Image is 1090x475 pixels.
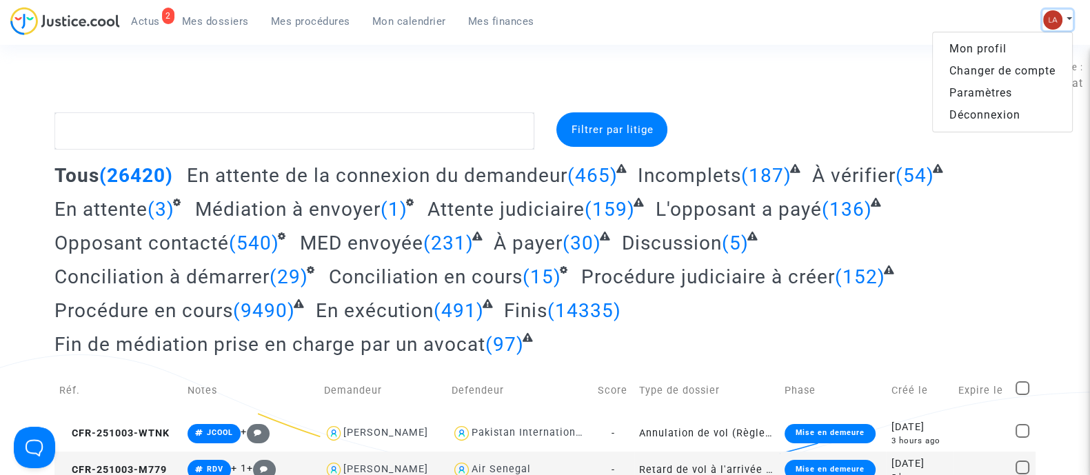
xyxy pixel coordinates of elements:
[434,299,484,322] span: (491)
[120,11,171,32] a: 2Actus
[343,427,428,438] div: [PERSON_NAME]
[54,366,183,415] td: Réf.
[563,232,601,254] span: (30)
[933,82,1072,104] a: Paramètres
[592,366,634,415] td: Score
[183,366,319,415] td: Notes
[1043,10,1062,30] img: 3f9b7d9779f7b0ffc2b90d026f0682a9
[581,265,835,288] span: Procédure judiciaire à créer
[361,11,457,32] a: Mon calendrier
[722,232,749,254] span: (5)
[148,198,174,221] span: (3)
[300,232,423,254] span: MED envoyée
[131,15,160,28] span: Actus
[241,426,270,438] span: +
[207,428,233,437] span: JCOOL
[54,265,270,288] span: Conciliation à démarrer
[54,333,485,356] span: Fin de médiation prise en charge par un avocat
[319,366,447,415] td: Demandeur
[585,198,635,221] span: (159)
[247,463,276,474] span: +
[316,299,434,322] span: En exécution
[504,299,547,322] span: Finis
[472,427,628,438] div: Pakistan International Airlines
[933,38,1072,60] a: Mon profil
[182,15,249,28] span: Mes dossiers
[372,15,446,28] span: Mon calendrier
[835,265,885,288] span: (152)
[10,7,120,35] img: jc-logo.svg
[423,232,474,254] span: (231)
[229,232,279,254] span: (540)
[187,164,567,187] span: En attente de la connexion du demandeur
[447,366,592,415] td: Defendeur
[54,232,229,254] span: Opposant contacté
[271,15,350,28] span: Mes procédures
[99,164,173,187] span: (26420)
[457,11,545,32] a: Mes finances
[270,265,308,288] span: (29)
[523,265,561,288] span: (15)
[886,366,953,415] td: Créé le
[785,424,876,443] div: Mise en demeure
[233,299,295,322] span: (9490)
[54,299,233,322] span: Procédure en cours
[171,11,260,32] a: Mes dossiers
[933,60,1072,82] a: Changer de compte
[571,123,653,136] span: Filtrer par litige
[54,198,148,221] span: En attente
[260,11,361,32] a: Mes procédures
[656,198,822,221] span: L'opposant a payé
[780,366,887,415] td: Phase
[343,463,428,475] div: [PERSON_NAME]
[612,427,615,439] span: -
[231,463,247,474] span: + 1
[638,164,741,187] span: Incomplets
[468,15,534,28] span: Mes finances
[494,232,563,254] span: À payer
[162,8,174,24] div: 2
[54,164,99,187] span: Tous
[472,463,531,475] div: Air Senegal
[896,164,934,187] span: (54)
[329,265,523,288] span: Conciliation en cours
[634,366,780,415] td: Type de dossier
[195,198,381,221] span: Médiation à envoyer
[427,198,585,221] span: Attente judiciaire
[324,423,344,443] img: icon-user.svg
[452,423,472,443] img: icon-user.svg
[933,104,1072,126] a: Déconnexion
[891,435,948,447] div: 3 hours ago
[485,333,524,356] span: (97)
[741,164,791,187] span: (187)
[207,465,223,474] span: RDV
[953,366,1011,415] td: Expire le
[14,427,55,468] iframe: Help Scout Beacon - Open
[812,164,896,187] span: À vérifier
[891,420,948,435] div: [DATE]
[567,164,618,187] span: (465)
[547,299,621,322] span: (14335)
[634,415,780,452] td: Annulation de vol (Règlement CE n°261/2004)
[381,198,407,221] span: (1)
[822,198,872,221] span: (136)
[622,232,722,254] span: Discussion
[891,456,948,472] div: [DATE]
[59,427,170,439] span: CFR-251003-WTNK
